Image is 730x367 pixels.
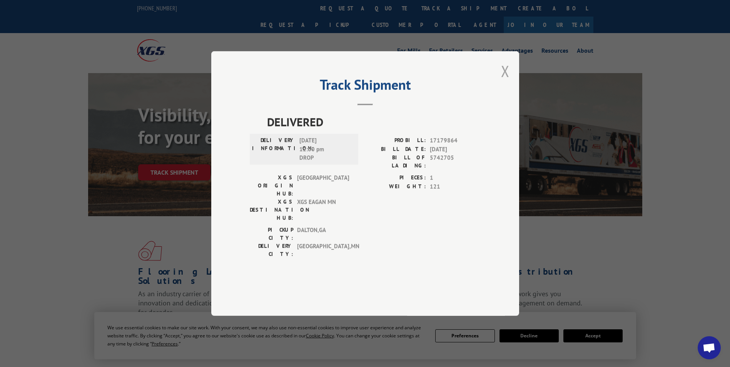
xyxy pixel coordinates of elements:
[250,173,293,198] label: XGS ORIGIN HUB:
[250,198,293,222] label: XGS DESTINATION HUB:
[365,182,426,191] label: WEIGHT:
[365,136,426,145] label: PROBILL:
[252,136,296,162] label: DELIVERY INFORMATION:
[250,79,481,94] h2: Track Shipment
[297,242,349,258] span: [GEOGRAPHIC_DATA] , MN
[430,136,481,145] span: 17179864
[430,153,481,170] span: 5742705
[365,145,426,154] label: BILL DATE:
[501,61,509,81] button: Close modal
[430,173,481,182] span: 1
[365,153,426,170] label: BILL OF LADING:
[250,226,293,242] label: PICKUP CITY:
[250,242,293,258] label: DELIVERY CITY:
[297,173,349,198] span: [GEOGRAPHIC_DATA]
[365,173,426,182] label: PIECES:
[267,113,481,130] span: DELIVERED
[299,136,351,162] span: [DATE] 12:00 pm DROP
[430,182,481,191] span: 121
[430,145,481,154] span: [DATE]
[297,226,349,242] span: DALTON , GA
[698,336,721,359] div: Open chat
[297,198,349,222] span: XGS EAGAN MN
